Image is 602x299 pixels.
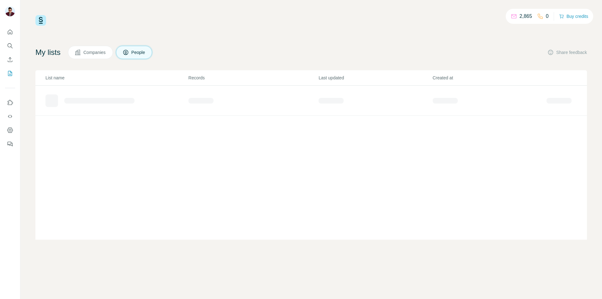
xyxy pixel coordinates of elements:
img: Surfe Logo [35,15,46,26]
p: Last updated [319,75,432,81]
button: Search [5,40,15,51]
img: Avatar [5,6,15,16]
button: Share feedback [547,49,587,56]
button: Use Surfe API [5,111,15,122]
h4: My lists [35,47,61,57]
span: Companies [83,49,106,56]
button: Dashboard [5,125,15,136]
p: 0 [546,13,549,20]
p: Records [188,75,318,81]
button: Quick start [5,26,15,38]
button: Enrich CSV [5,54,15,65]
p: 2,865 [520,13,532,20]
p: Created at [433,75,546,81]
button: Feedback [5,138,15,150]
button: Use Surfe on LinkedIn [5,97,15,108]
button: My lists [5,68,15,79]
span: People [131,49,146,56]
p: List name [45,75,188,81]
button: Buy credits [559,12,588,21]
